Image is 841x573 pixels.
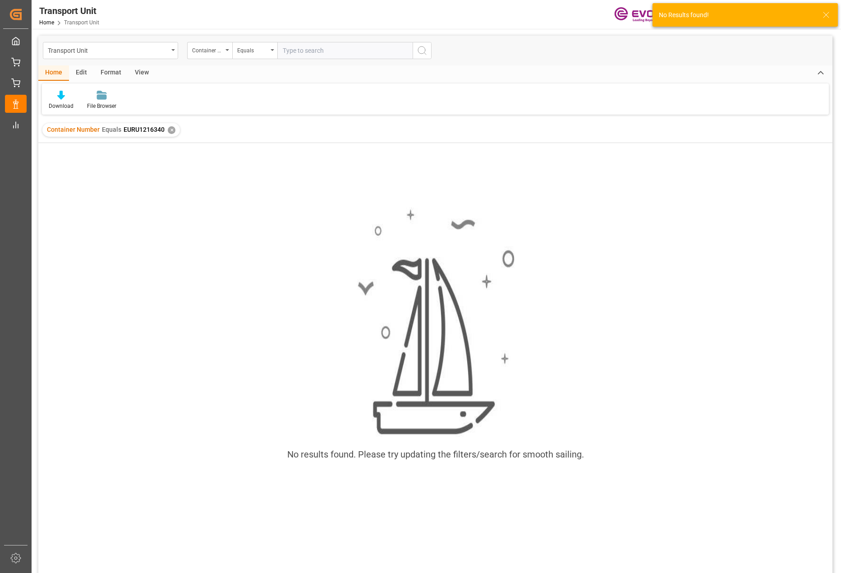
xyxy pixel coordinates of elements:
[192,44,223,55] div: Container Number
[659,10,814,20] div: No Results found!
[48,44,168,55] div: Transport Unit
[43,42,178,59] button: open menu
[38,65,69,81] div: Home
[47,126,100,133] span: Container Number
[187,42,232,59] button: open menu
[39,4,99,18] div: Transport Unit
[49,102,74,110] div: Download
[237,44,268,55] div: Equals
[168,126,175,134] div: ✕
[232,42,277,59] button: open menu
[69,65,94,81] div: Edit
[94,65,128,81] div: Format
[102,126,121,133] span: Equals
[614,7,673,23] img: Evonik-brand-mark-Deep-Purple-RGB.jpeg_1700498283.jpeg
[87,102,116,110] div: File Browser
[277,42,413,59] input: Type to search
[128,65,156,81] div: View
[357,208,515,437] img: smooth_sailing.jpeg
[124,126,165,133] span: EURU1216340
[39,19,54,26] a: Home
[413,42,432,59] button: search button
[287,448,584,461] div: No results found. Please try updating the filters/search for smooth sailing.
